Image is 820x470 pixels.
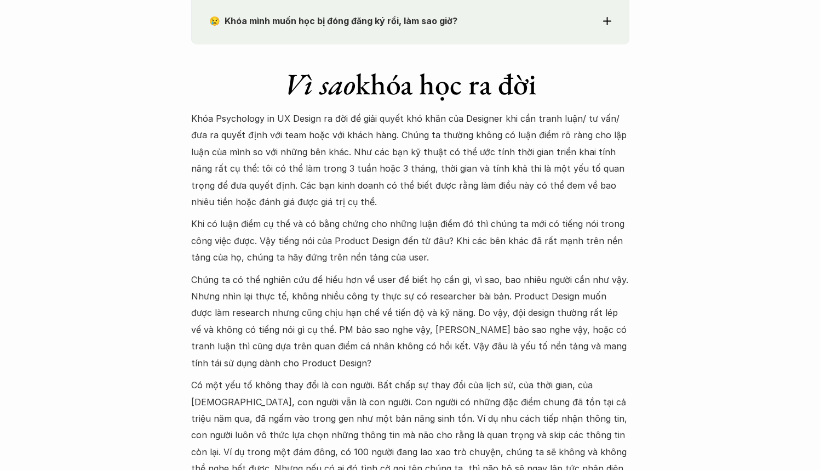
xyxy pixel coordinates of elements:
[191,271,629,371] p: Chúng ta có thể nghiên cứu để hiểu hơn về user để biết họ cần gì, vì sao, bao nhiêu người cần như...
[191,216,629,265] p: Khi có luận điểm cụ thể và có bằng chứng cho những luận điểm đó thì chúng ta mới có tiếng nói tro...
[209,15,457,26] strong: 😢 Khóa mình muốn học bị đóng đăng ký rồi, làm sao giờ?
[284,65,355,103] em: Vì sao
[191,110,629,210] p: Khóa Psychology in UX Design ra đời để giải quyết khó khăn của Designer khi cần tranh luận/ tư vấ...
[191,66,629,102] h1: khóa học ra đời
